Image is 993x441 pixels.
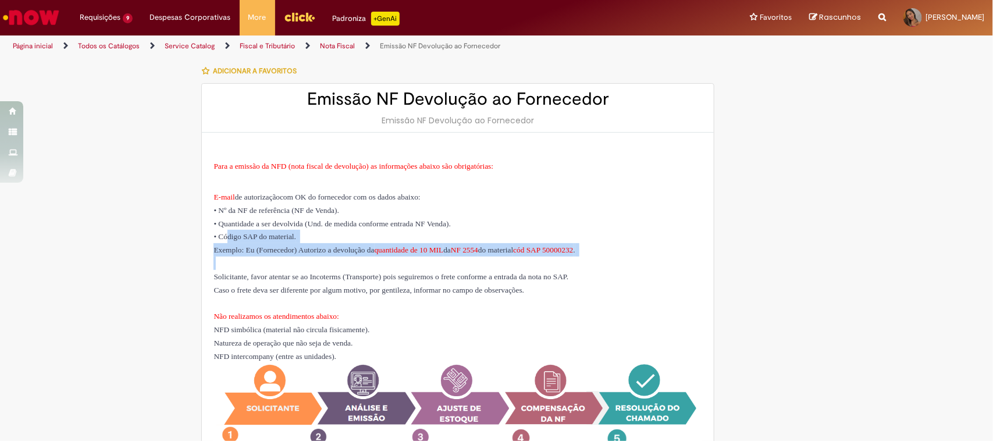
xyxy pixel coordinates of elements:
span: • Código SAP do material. [213,232,296,241]
span: Despesas Corporativas [150,12,231,23]
span: . [337,206,339,215]
span: quantidade de 10 MIL [375,246,444,254]
span: E-mail [213,193,234,201]
span: Não realizamos os atendimentos abaixo: [213,312,339,321]
span: NFD intercompany (entre as unidades) [213,352,334,361]
span: • Nº da NF de referência (NF de Venda) [213,206,339,215]
span: NF 2554 [451,246,478,254]
span: cód SAP 50000232 [513,246,573,254]
span: Para a emissão da NFD (nota fiscal de devolução) as informações abaixo são obrigatórias: [213,162,493,170]
p: +GenAi [371,12,400,26]
a: Service Catalog [165,41,215,51]
span: 9 [123,13,133,23]
img: ServiceNow [1,6,61,29]
span: Adicionar a Favoritos [213,66,297,76]
span: Rascunhos [819,12,861,23]
a: Nota Fiscal [320,41,355,51]
div: Emissão NF Devolução ao Fornecedor [213,115,702,126]
span: [PERSON_NAME] [926,12,984,22]
span: NFD simbólica (material não circula fisicamente) [213,325,369,334]
span: More [248,12,266,23]
a: Página inicial [13,41,53,51]
span: Favoritos [760,12,792,23]
a: Fiscal e Tributário [240,41,295,51]
span: • Quantidade a ser devolvida (Und. de medida conforme entrada NF Venda) [213,219,450,228]
h2: Emissão NF Devolução ao Fornecedor [213,90,702,109]
span: com OK do fornecedor com os dados abaixo: [280,193,421,201]
a: Rascunhos [809,12,861,23]
span: Natureza de operação que não seja de venda. [213,339,353,347]
div: Padroniza [333,12,400,26]
span: Requisições [80,12,120,23]
span: Solicitante, favor atentar se ao Incoterms (Transporte) pois seguiremos o frete conforme a entrad... [213,272,568,294]
button: Adicionar a Favoritos [201,59,303,83]
img: click_logo_yellow_360x200.png [284,8,315,26]
span: de autorização [235,193,421,201]
a: Emissão NF Devolução ao Fornecedor [380,41,500,51]
span: Exemplo: Eu (Fornecedor) Autorizo a devolução da da do material . [213,246,575,254]
ul: Trilhas de página [9,35,653,57]
span: . [368,325,369,334]
span: . [449,219,451,228]
span: . [334,352,336,361]
a: Todos os Catálogos [78,41,140,51]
